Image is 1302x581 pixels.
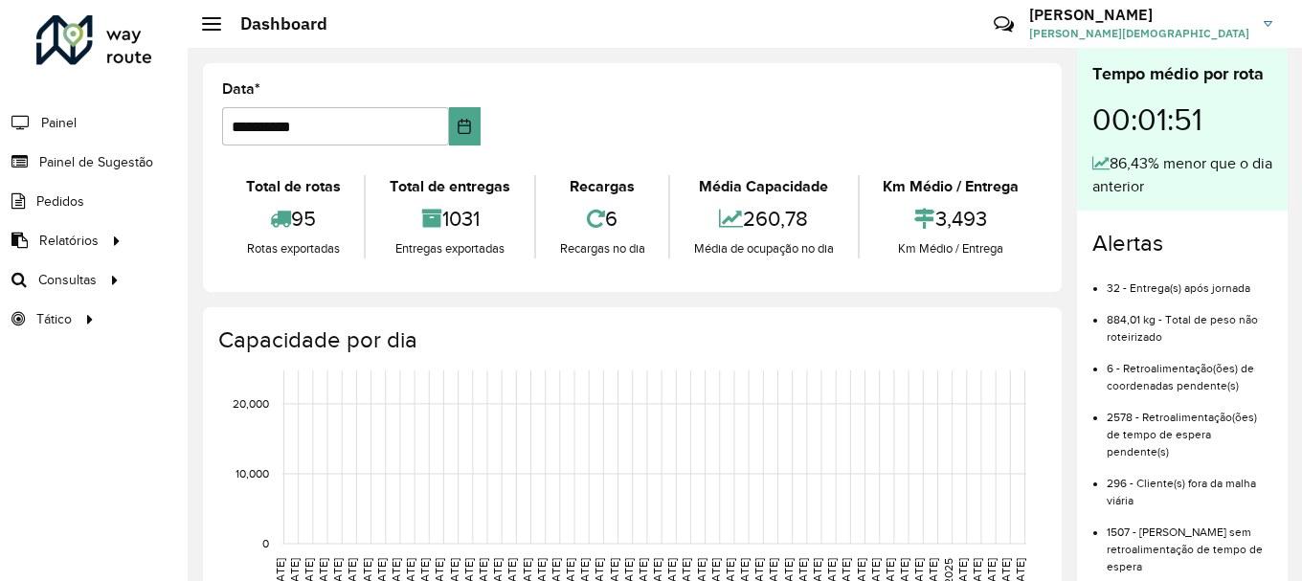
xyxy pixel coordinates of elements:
[36,191,84,212] span: Pedidos
[222,78,260,101] label: Data
[262,537,269,549] text: 0
[370,239,528,258] div: Entregas exportadas
[1092,230,1272,257] h4: Alertas
[39,231,99,251] span: Relatórios
[1107,265,1272,297] li: 32 - Entrega(s) após jornada
[983,4,1024,45] a: Contato Rápido
[675,239,852,258] div: Média de ocupação no dia
[864,175,1038,198] div: Km Médio / Entrega
[1029,25,1249,42] span: [PERSON_NAME][DEMOGRAPHIC_DATA]
[236,467,269,480] text: 10,000
[1092,152,1272,198] div: 86,43% menor que o dia anterior
[541,175,663,198] div: Recargas
[1107,460,1272,509] li: 296 - Cliente(s) fora da malha viária
[675,198,852,239] div: 260,78
[36,309,72,329] span: Tático
[233,397,269,410] text: 20,000
[1092,87,1272,152] div: 00:01:51
[1092,61,1272,87] div: Tempo médio por rota
[221,13,327,34] h2: Dashboard
[370,175,528,198] div: Total de entregas
[227,198,359,239] div: 95
[38,270,97,290] span: Consultas
[41,113,77,133] span: Painel
[1029,6,1249,24] h3: [PERSON_NAME]
[1107,509,1272,575] li: 1507 - [PERSON_NAME] sem retroalimentação de tempo de espera
[1107,346,1272,394] li: 6 - Retroalimentação(ões) de coordenadas pendente(s)
[675,175,852,198] div: Média Capacidade
[1107,297,1272,346] li: 884,01 kg - Total de peso não roteirizado
[370,198,528,239] div: 1031
[218,326,1043,354] h4: Capacidade por dia
[541,198,663,239] div: 6
[39,152,153,172] span: Painel de Sugestão
[864,198,1038,239] div: 3,493
[541,239,663,258] div: Recargas no dia
[227,175,359,198] div: Total de rotas
[227,239,359,258] div: Rotas exportadas
[864,239,1038,258] div: Km Médio / Entrega
[1107,394,1272,460] li: 2578 - Retroalimentação(ões) de tempo de espera pendente(s)
[449,107,481,145] button: Choose Date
